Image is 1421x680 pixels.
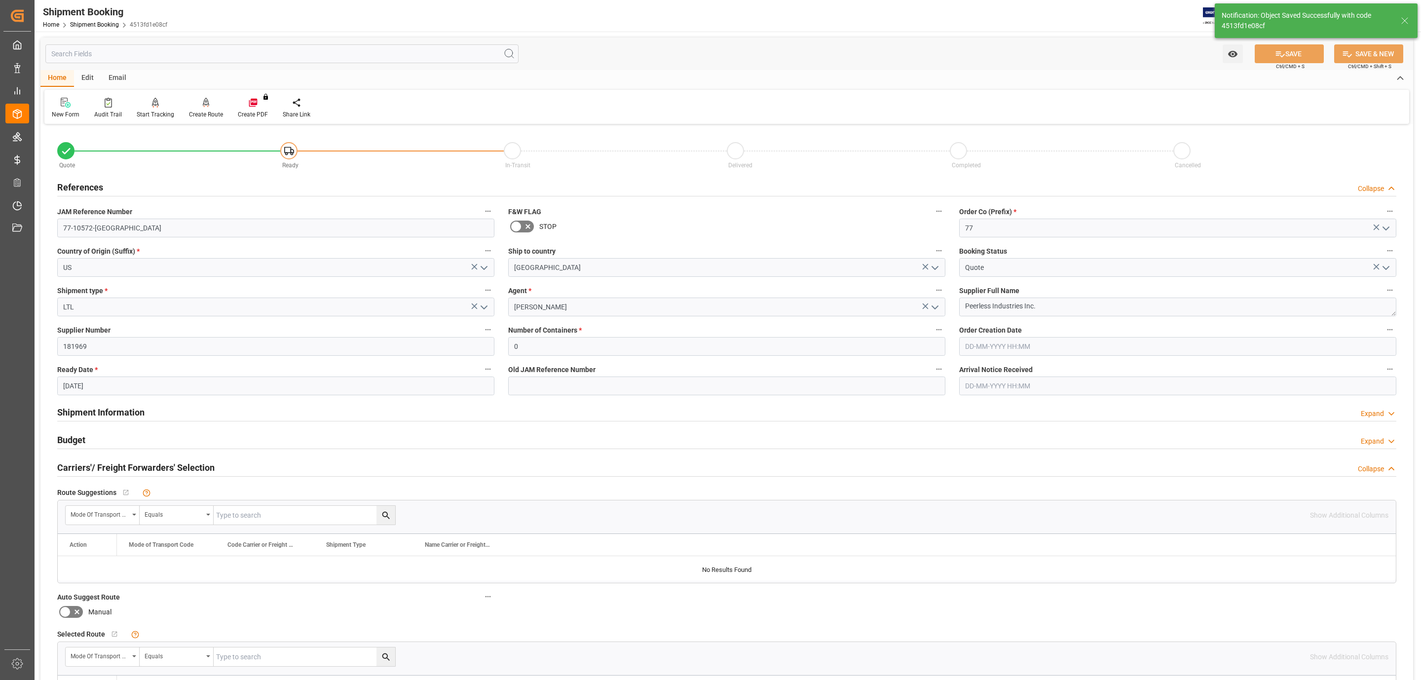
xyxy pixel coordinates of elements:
[482,363,494,376] button: Ready Date *
[282,162,299,169] span: Ready
[145,508,203,519] div: Equals
[933,244,945,257] button: Ship to country
[959,325,1022,336] span: Order Creation Date
[57,488,116,498] span: Route Suggestions
[376,647,395,666] button: search button
[66,647,140,666] button: open menu
[94,110,122,119] div: Audit Trail
[57,592,120,603] span: Auto Suggest Route
[1384,323,1396,336] button: Order Creation Date
[927,260,942,275] button: open menu
[1378,221,1393,236] button: open menu
[71,508,129,519] div: Mode of Transport Code
[52,110,79,119] div: New Form
[71,649,129,661] div: Mode of Transport Code
[57,246,140,257] span: Country of Origin (Suffix)
[57,406,145,419] h2: Shipment Information
[70,21,119,28] a: Shipment Booking
[1276,63,1305,70] span: Ctrl/CMD + S
[57,377,494,395] input: DD-MM-YYYY
[66,506,140,525] button: open menu
[1361,409,1384,419] div: Expand
[57,461,215,474] h2: Carriers'/ Freight Forwarders' Selection
[959,207,1016,217] span: Order Co (Prefix)
[57,181,103,194] h2: References
[508,325,582,336] span: Number of Containers
[508,365,596,375] span: Old JAM Reference Number
[74,70,101,87] div: Edit
[482,323,494,336] button: Supplier Number
[508,207,541,217] span: F&W FLAG
[1384,363,1396,376] button: Arrival Notice Received
[959,337,1396,356] input: DD-MM-YYYY HH:MM
[57,258,494,277] input: Type to search/select
[959,246,1007,257] span: Booking Status
[57,629,105,640] span: Selected Route
[1384,205,1396,218] button: Order Co (Prefix) *
[482,205,494,218] button: JAM Reference Number
[952,162,981,169] span: Completed
[1358,464,1384,474] div: Collapse
[959,377,1396,395] input: DD-MM-YYYY HH:MM
[57,286,108,296] span: Shipment type
[1348,63,1391,70] span: Ctrl/CMD + Shift + S
[43,21,59,28] a: Home
[140,647,214,666] button: open menu
[933,363,945,376] button: Old JAM Reference Number
[508,246,556,257] span: Ship to country
[57,365,98,375] span: Ready Date
[933,284,945,297] button: Agent *
[137,110,174,119] div: Start Tracking
[101,70,134,87] div: Email
[476,300,491,315] button: open menu
[1175,162,1201,169] span: Cancelled
[482,284,494,297] button: Shipment type *
[482,590,494,603] button: Auto Suggest Route
[728,162,752,169] span: Delivered
[57,433,85,447] h2: Budget
[476,260,491,275] button: open menu
[40,70,74,87] div: Home
[57,207,132,217] span: JAM Reference Number
[1222,10,1391,31] div: Notification: Object Saved Successfully with code 4513fd1e08cf
[1358,184,1384,194] div: Collapse
[508,286,531,296] span: Agent
[959,286,1019,296] span: Supplier Full Name
[505,162,530,169] span: In-Transit
[59,162,75,169] span: Quote
[214,506,395,525] input: Type to search
[145,649,203,661] div: Equals
[88,607,112,617] span: Manual
[214,647,395,666] input: Type to search
[933,205,945,218] button: F&W FLAG
[283,110,310,119] div: Share Link
[1361,436,1384,447] div: Expand
[959,298,1396,316] textarea: Peerless Industries Inc.
[1203,7,1237,25] img: Exertis%20JAM%20-%20Email%20Logo.jpg_1722504956.jpg
[927,300,942,315] button: open menu
[1384,244,1396,257] button: Booking Status
[326,541,366,548] span: Shipment Type
[1223,44,1243,63] button: open menu
[482,244,494,257] button: Country of Origin (Suffix) *
[1378,260,1393,275] button: open menu
[959,365,1033,375] span: Arrival Notice Received
[43,4,167,19] div: Shipment Booking
[129,541,193,548] span: Mode of Transport Code
[57,325,111,336] span: Supplier Number
[933,323,945,336] button: Number of Containers *
[425,541,491,548] span: Name Carrier or Freight Forwarder
[1384,284,1396,297] button: Supplier Full Name
[140,506,214,525] button: open menu
[227,541,294,548] span: Code Carrier or Freight Forwarder
[1255,44,1324,63] button: SAVE
[70,541,87,548] div: Action
[376,506,395,525] button: search button
[189,110,223,119] div: Create Route
[45,44,519,63] input: Search Fields
[539,222,557,232] span: STOP
[1334,44,1403,63] button: SAVE & NEW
